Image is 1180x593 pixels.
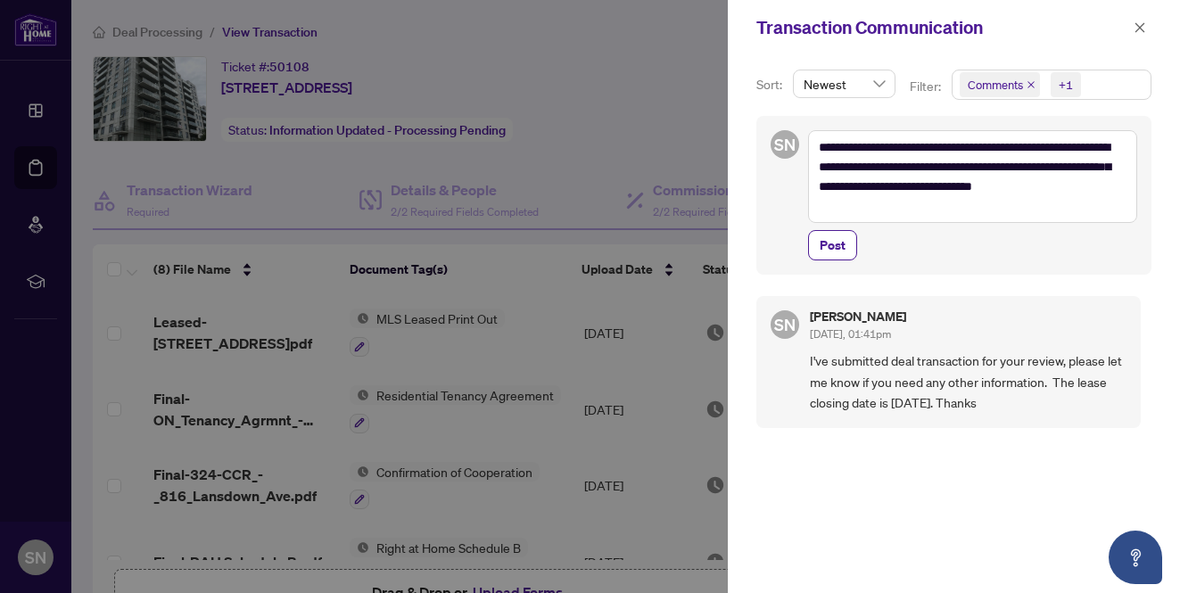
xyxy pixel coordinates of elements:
span: SN [774,132,796,157]
span: [DATE], 01:41pm [810,327,891,341]
span: Newest [804,70,885,97]
p: Filter: [910,77,944,96]
p: Sort: [756,75,786,95]
span: close [1134,21,1146,34]
span: Comments [960,72,1040,97]
span: SN [774,312,796,337]
div: Transaction Communication [756,14,1128,41]
span: Post [820,231,846,259]
span: close [1027,80,1036,89]
button: Post [808,230,857,260]
h5: [PERSON_NAME] [810,310,906,323]
div: +1 [1059,76,1073,94]
button: Open asap [1109,531,1162,584]
span: Comments [968,76,1023,94]
span: I've submitted deal transaction for your review, please let me know if you need any other informa... [810,350,1126,413]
